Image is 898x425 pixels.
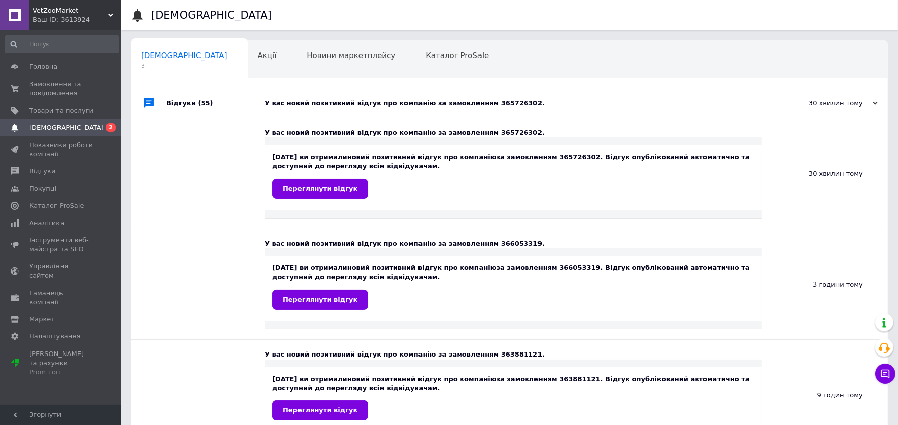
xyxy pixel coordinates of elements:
div: Ваш ID: 3613924 [33,15,121,24]
a: Переглянути відгук [272,179,368,199]
input: Пошук [5,35,119,53]
div: [DATE] ви отримали за замовленням 366053319. Відгук опублікований автоматично та доступний до пер... [272,263,754,309]
div: 30 хвилин тому [777,99,878,108]
div: [DATE] ви отримали за замовленням 363881121. Відгук опублікований автоматично та доступний до пер... [272,375,754,420]
div: У вас новий позитивний відгук про компанію за замовленням 366053319. [265,239,762,248]
div: У вас новий позитивний відгук про компанію за замовленням 363881121. [265,350,762,359]
div: Prom топ [29,368,93,377]
a: Переглянути відгук [272,400,368,420]
span: 3 [141,62,227,70]
span: Покупці [29,184,56,193]
div: 30 хвилин тому [762,118,888,229]
b: новий позитивний відгук про компанію [347,153,497,161]
span: Гаманець компанії [29,289,93,307]
span: VetZooMarket [33,6,108,15]
span: Каталог ProSale [426,51,489,60]
b: новий позитивний відгук про компанію [347,375,497,383]
span: 2 [106,123,116,132]
a: Переглянути відгук [272,290,368,310]
span: (55) [198,99,213,107]
span: Товари та послуги [29,106,93,115]
span: Аналітика [29,219,64,228]
span: Маркет [29,315,55,324]
span: Новини маркетплейсу [307,51,395,60]
span: [DEMOGRAPHIC_DATA] [29,123,104,132]
span: Налаштування [29,332,81,341]
span: Замовлення та повідомлення [29,80,93,98]
span: [DEMOGRAPHIC_DATA] [141,51,227,60]
div: [DATE] ви отримали за замовленням 365726302. Відгук опублікований автоматично та доступний до пер... [272,153,754,198]
div: 3 години тому [762,229,888,339]
span: [PERSON_NAME] та рахунки [29,349,93,377]
span: Головна [29,62,57,72]
div: У вас новий позитивний відгук про компанію за замовленням 365726302. [265,99,777,108]
span: Показники роботи компанії [29,140,93,159]
div: Відгуки [166,88,265,118]
span: Переглянути відгук [283,406,357,414]
span: Переглянути відгук [283,296,357,303]
span: Переглянути відгук [283,185,357,192]
span: Інструменти веб-майстра та SEO [29,236,93,254]
span: Акції [258,51,277,60]
span: Каталог ProSale [29,201,84,210]
span: Відгуки [29,167,55,176]
h1: [DEMOGRAPHIC_DATA] [151,9,272,21]
button: Чат з покупцем [875,364,895,384]
div: У вас новий позитивний відгук про компанію за замовленням 365726302. [265,128,762,137]
span: Управління сайтом [29,262,93,280]
b: новий позитивний відгук про компанію [347,264,497,271]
